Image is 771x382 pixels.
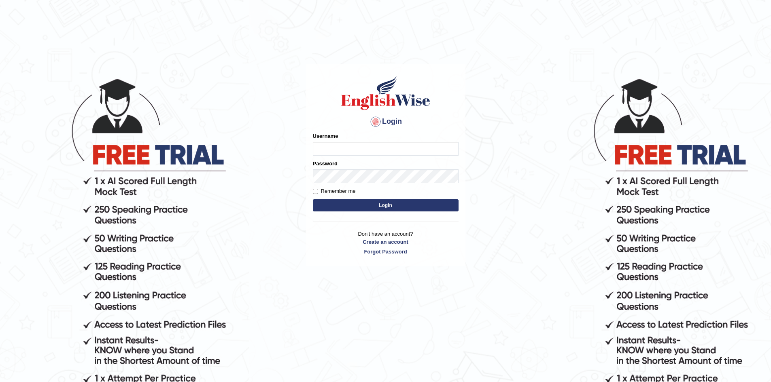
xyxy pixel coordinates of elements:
p: Don't have an account? [313,230,459,255]
a: Create an account [313,238,459,246]
a: Forgot Password [313,248,459,255]
input: Remember me [313,189,318,194]
button: Login [313,199,459,211]
label: Username [313,132,338,140]
label: Remember me [313,187,356,195]
h4: Login [313,115,459,128]
img: Logo of English Wise sign in for intelligent practice with AI [340,75,432,111]
label: Password [313,160,338,167]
